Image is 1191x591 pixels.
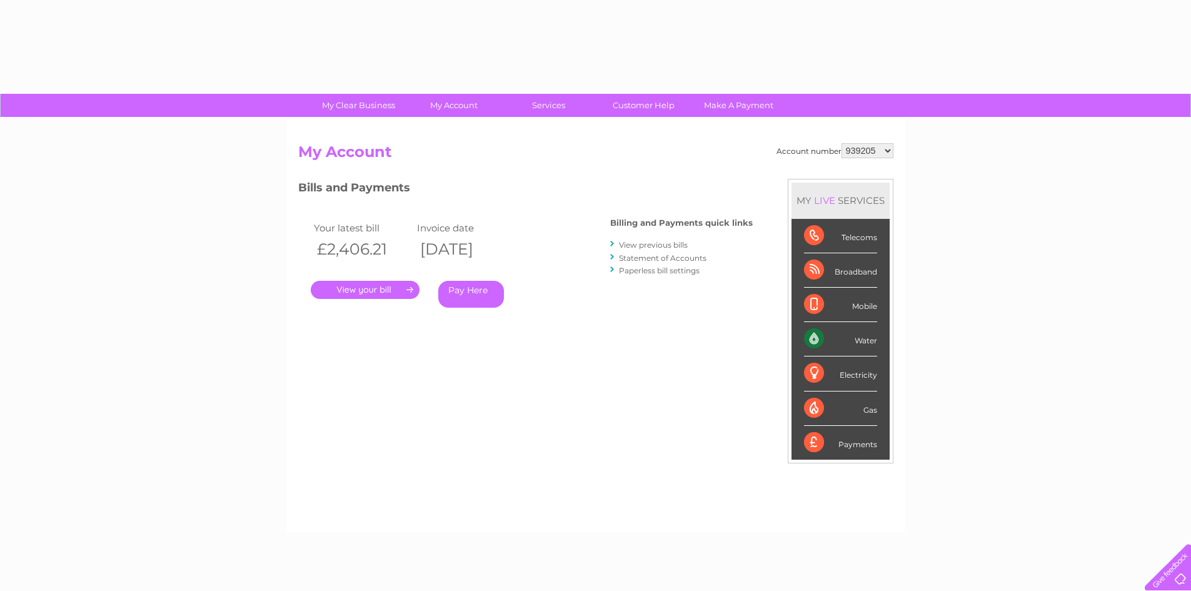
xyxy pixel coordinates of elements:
h4: Billing and Payments quick links [610,218,753,228]
h2: My Account [298,143,893,167]
a: Make A Payment [687,94,790,117]
div: Mobile [804,288,877,322]
div: Broadband [804,253,877,288]
a: My Clear Business [307,94,410,117]
a: Statement of Accounts [619,253,706,263]
th: £2,406.21 [311,236,414,262]
div: Account number [776,143,893,158]
th: [DATE] [414,236,517,262]
div: MY SERVICES [791,183,890,218]
div: Telecoms [804,219,877,253]
h3: Bills and Payments [298,179,753,201]
td: Your latest bill [311,220,414,236]
td: Invoice date [414,220,517,236]
div: Gas [804,391,877,426]
a: Customer Help [592,94,695,117]
div: Payments [804,426,877,460]
a: Paperless bill settings [619,266,700,275]
div: LIVE [812,194,838,206]
a: Services [497,94,600,117]
a: Pay Here [438,281,504,308]
div: Electricity [804,356,877,391]
div: Water [804,322,877,356]
a: View previous bills [619,240,688,250]
a: My Account [402,94,505,117]
a: . [311,281,420,299]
